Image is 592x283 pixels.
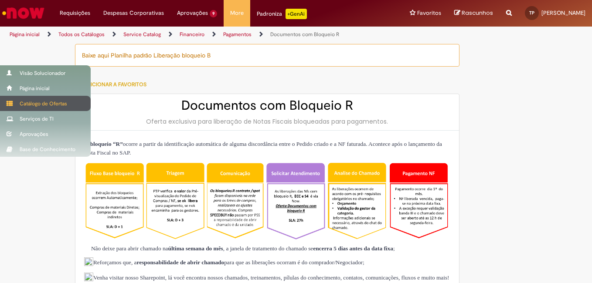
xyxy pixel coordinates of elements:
a: Todos os Catálogos [58,31,105,38]
span: Requisições [60,9,90,17]
div: Baixe aqui Planilha padrão Liberação bloqueio B [75,44,459,67]
span: Reforçamos que, a para que as liberações ocorram é do comprador/Negociador; [84,259,364,266]
img: sys_attachment.do [84,245,91,253]
span: TP [529,10,534,16]
a: Documentos com Bloqueio R [270,31,339,38]
strong: responsabilidade de abrir chamado [137,259,225,266]
span: Rascunhos [462,9,493,17]
h2: Documentos com Bloqueio R [84,98,450,113]
img: sys_attachment.do [84,257,93,268]
span: 9 [210,10,217,17]
span: More [230,9,244,17]
span: Não deixe para abrir chamado na , a janela de tratamento do chamado se ; [84,245,395,252]
p: +GenAi [286,9,307,19]
div: Oferta exclusiva para liberação de Notas Fiscais bloqueadas para pagamentos. [84,117,450,126]
span: Despesas Corporativas [103,9,164,17]
span: Aprovações [177,9,208,17]
a: Página inicial [10,31,40,38]
img: ServiceNow [1,4,46,22]
span: ocorre a partir da identificação automática de alguma discordância entre o Pedido criado e a NF f... [84,141,442,156]
a: Pagamentos [223,31,252,38]
a: Financeiro [180,31,204,38]
strong: última semana do mês [168,245,223,252]
a: Rascunhos [454,9,493,17]
strong: O bloqueio “R” [84,141,123,147]
span: Adicionar a Favoritos [84,81,146,88]
a: Service Catalog [123,31,161,38]
ul: Trilhas de página [7,27,388,43]
strong: encerra 5 dias antes da data fixa [313,245,393,252]
button: Adicionar a Favoritos [75,75,151,94]
div: Padroniza [257,9,307,19]
span: [PERSON_NAME] [541,9,585,17]
span: Favoritos [417,9,441,17]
